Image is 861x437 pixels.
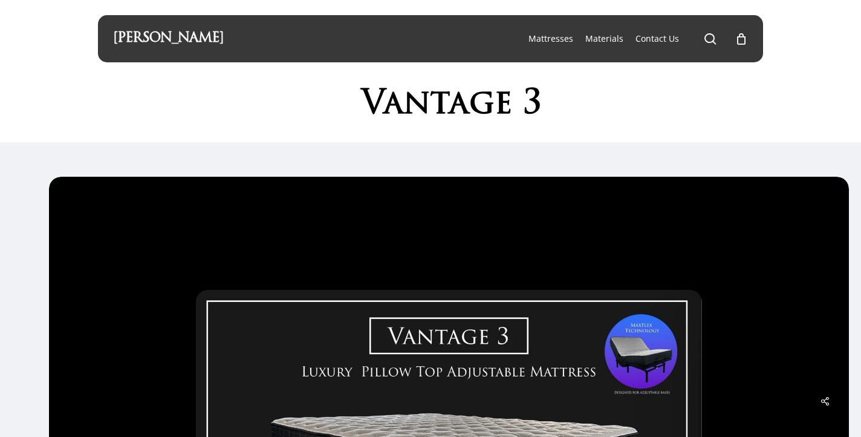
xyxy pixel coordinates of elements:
[585,33,623,45] a: Materials
[528,33,573,44] span: Mattresses
[522,15,748,62] nav: Main Menu
[585,33,623,44] span: Materials
[635,33,679,45] a: Contact Us
[113,32,224,45] a: [PERSON_NAME]
[140,87,763,124] h1: Vantage 3
[528,33,573,45] a: Mattresses
[735,32,748,45] a: Cart
[635,33,679,44] span: Contact Us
